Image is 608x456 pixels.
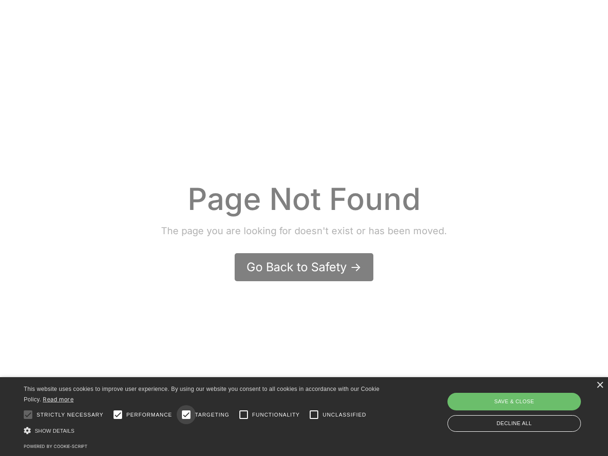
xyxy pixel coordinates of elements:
[126,411,172,419] span: Performance
[252,411,300,419] span: Functionality
[450,353,608,456] iframe: Chat Widget
[323,411,366,419] span: Unclassified
[447,415,581,432] div: Decline all
[195,411,229,419] span: Targeting
[447,393,581,410] div: Save & Close
[37,411,104,419] span: Strictly necessary
[24,444,87,449] a: Powered by cookie-script
[235,253,373,281] a: Go Back to Safety ->
[24,386,380,403] span: This website uses cookies to improve user experience. By using our website you consent to all coo...
[161,223,447,239] div: The page you are looking for doesn't exist or has been moved.
[43,396,74,403] a: Read more
[161,180,447,218] div: Page Not Found
[35,428,75,434] span: Show details
[24,426,388,436] div: Show details
[247,259,361,275] div: Go Back to Safety ->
